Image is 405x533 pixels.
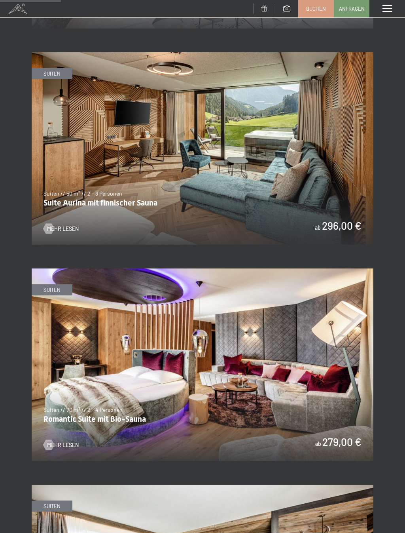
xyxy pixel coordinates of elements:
[32,53,373,57] a: Suite Aurina mit finnischer Sauna
[44,441,79,449] a: Mehr Lesen
[306,5,326,12] span: Buchen
[32,268,373,461] img: Romantic Suite mit Bio-Sauna
[299,0,333,17] a: Buchen
[32,52,373,245] img: Suite Aurina mit finnischer Sauna
[339,5,365,12] span: Anfragen
[334,0,369,17] a: Anfragen
[32,269,373,274] a: Romantic Suite mit Bio-Sauna
[44,225,79,233] a: Mehr Lesen
[32,485,373,490] a: Chaletsuite mit Bio-Sauna
[47,441,79,449] span: Mehr Lesen
[47,225,79,233] span: Mehr Lesen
